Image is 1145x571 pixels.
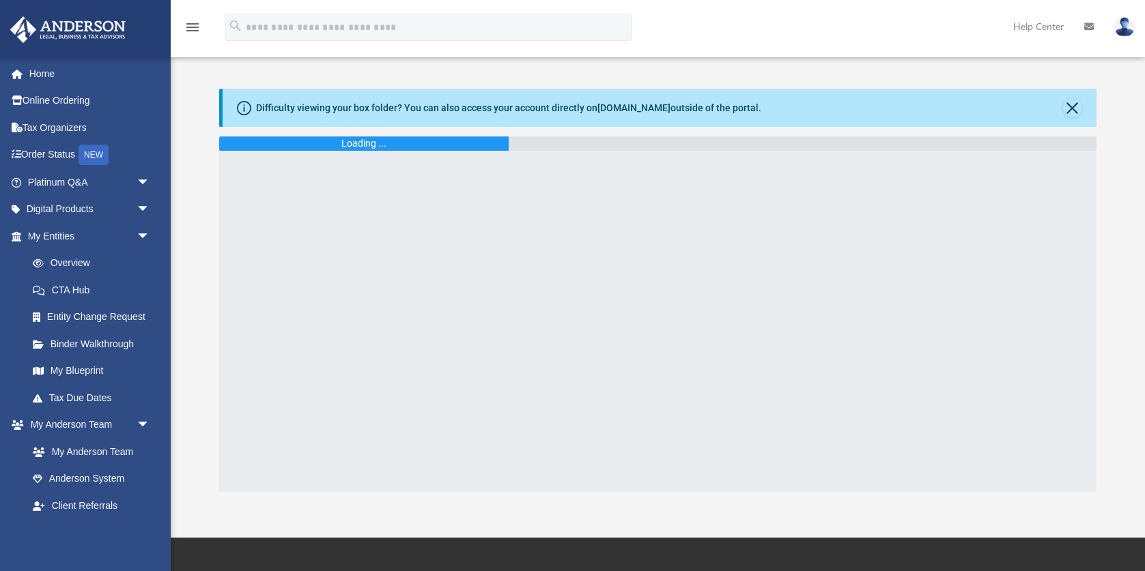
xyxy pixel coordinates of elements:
a: Overview [19,250,171,277]
div: Loading ... [341,136,386,151]
a: Binder Walkthrough [19,330,171,357]
span: arrow_drop_down [137,196,164,224]
a: My Entitiesarrow_drop_down [10,222,171,250]
span: arrow_drop_down [137,519,164,547]
button: Close [1063,98,1082,117]
span: arrow_drop_down [137,169,164,196]
a: Platinum Q&Aarrow_drop_down [10,169,171,196]
a: My Blueprint [19,357,164,385]
a: Entity Change Request [19,304,171,331]
a: Online Ordering [10,87,171,115]
a: Client Referrals [19,492,164,519]
a: Anderson System [19,465,164,493]
a: My Anderson Team [19,438,157,465]
span: arrow_drop_down [137,411,164,439]
span: arrow_drop_down [137,222,164,250]
i: search [228,18,243,33]
a: Tax Due Dates [19,384,171,411]
a: [DOMAIN_NAME] [597,102,670,113]
a: Order StatusNEW [10,141,171,169]
img: Anderson Advisors Platinum Portal [6,16,130,43]
a: CTA Hub [19,276,171,304]
a: Digital Productsarrow_drop_down [10,196,171,223]
div: NEW [79,145,109,165]
a: My Documentsarrow_drop_down [10,519,164,546]
a: menu [184,26,201,35]
img: User Pic [1114,17,1135,37]
a: Home [10,60,171,87]
div: Difficulty viewing your box folder? You can also access your account directly on outside of the p... [256,101,761,115]
i: menu [184,19,201,35]
a: Tax Organizers [10,114,171,141]
a: My Anderson Teamarrow_drop_down [10,411,164,439]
